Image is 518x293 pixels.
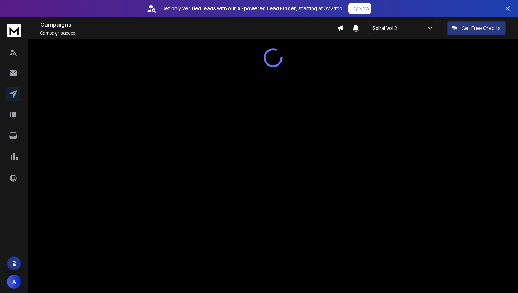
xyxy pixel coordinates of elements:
p: Get only with our starting at $22/mo [161,5,343,12]
p: Get Free Credits [462,25,501,32]
p: Campaigns added [40,30,337,36]
p: Spiral Vol.2 [372,25,400,32]
button: A [7,275,21,289]
strong: verified leads [182,5,216,12]
strong: AI-powered Lead Finder, [237,5,297,12]
h1: Campaigns [40,20,337,29]
button: Get Free Credits [447,21,506,35]
button: Try Now [348,3,371,14]
img: logo [7,24,21,37]
p: Try Now [350,5,369,12]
